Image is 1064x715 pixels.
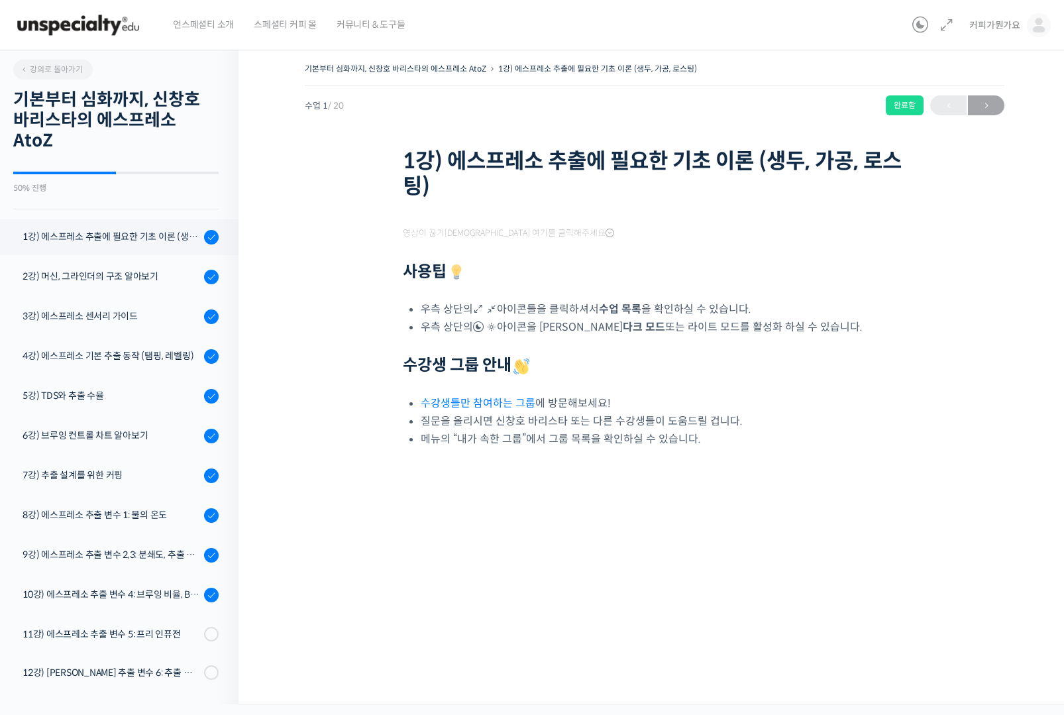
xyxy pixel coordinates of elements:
img: 👋 [513,358,529,374]
b: 다크 모드 [623,320,665,334]
li: 에 방문해보세요! [421,394,906,412]
div: 3강) 에스프레소 센서리 가이드 [23,309,200,323]
span: 영상이 끊기[DEMOGRAPHIC_DATA] 여기를 클릭해주세요 [403,228,614,239]
li: 우측 상단의 아이콘을 [PERSON_NAME] 또는 라이트 모드를 활성화 하실 수 있습니다. [421,318,906,336]
div: 12강) [PERSON_NAME] 추출 변수 6: 추출 압력 [23,665,200,680]
div: 11강) 에스프레소 추출 변수 5: 프리 인퓨전 [23,627,200,641]
span: 강의로 돌아가기 [20,64,83,74]
div: 8강) 에스프레소 추출 변수 1: 물의 온도 [23,508,200,522]
span: 수업 1 [305,101,344,110]
a: 기본부터 심화까지, 신창호 바리스타의 에스프레소 AtoZ [305,64,486,74]
li: 우측 상단의 아이콘들을 클릭하셔서 을 확인하실 수 있습니다. [421,300,906,318]
li: 메뉴의 “내가 속한 그룹”에서 그룹 목록을 확인하실 수 있습니다. [421,430,906,448]
div: 6강) 브루잉 컨트롤 차트 알아보기 [23,428,200,443]
a: 수강생들만 참여하는 그룹 [421,396,535,410]
div: 4강) 에스프레소 기본 추출 동작 (탬핑, 레벨링) [23,349,200,363]
a: 1강) 에스프레소 추출에 필요한 기초 이론 (생두, 가공, 로스팅) [498,64,697,74]
b: 수업 목록 [599,302,641,316]
strong: 수강생 그룹 안내 [403,355,531,375]
span: → [968,97,1004,115]
div: 9강) 에스프레소 추출 변수 2,3: 분쇄도, 추출 시간 [23,547,200,562]
a: 강의로 돌아가기 [13,60,93,80]
img: 💡 [449,264,464,280]
span: / 20 [328,100,344,111]
div: 1강) 에스프레소 추출에 필요한 기초 이론 (생두, 가공, 로스팅) [23,229,200,244]
div: 2강) 머신, 그라인더의 구조 알아보기 [23,269,200,284]
h2: 기본부터 심화까지, 신창호 바리스타의 에스프레소 AtoZ [13,89,219,152]
li: 질문을 올리시면 신창호 바리스타 또는 다른 수강생들이 도움드릴 겁니다. [421,412,906,430]
div: 완료함 [886,95,924,115]
a: 다음→ [968,95,1004,115]
span: 커피가뭔가요 [969,19,1020,31]
h1: 1강) 에스프레소 추출에 필요한 기초 이론 (생두, 가공, 로스팅) [403,148,906,199]
div: 5강) TDS와 추출 수율 [23,388,200,403]
div: 50% 진행 [13,184,219,192]
strong: 사용팁 [403,262,466,282]
div: 7강) 추출 설계를 위한 커핑 [23,468,200,482]
div: 10강) 에스프레소 추출 변수 4: 브루잉 비율, Brew Ratio [23,587,200,602]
